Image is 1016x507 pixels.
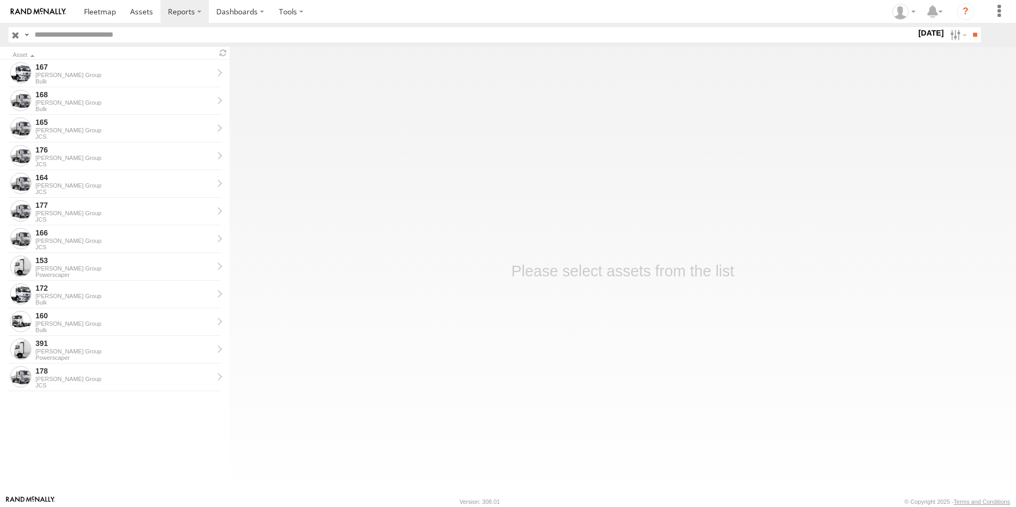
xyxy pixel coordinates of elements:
[36,299,213,306] div: Bulk
[36,283,213,293] div: 172 - View Asset History
[13,53,213,58] div: Click to Sort
[36,155,213,161] div: [PERSON_NAME] Group
[36,117,213,127] div: 165 - View Asset History
[22,27,31,43] label: Search Query
[36,127,213,133] div: [PERSON_NAME] Group
[11,8,66,15] img: rand-logo.svg
[904,498,1010,505] div: © Copyright 2025 -
[36,256,213,265] div: 153 - View Asset History
[36,78,213,84] div: Bulk
[954,498,1010,505] a: Terms and Conditions
[36,366,213,376] div: 178 - View Asset History
[217,48,230,58] span: Refresh
[36,339,213,348] div: 391 - View Asset History
[36,348,213,354] div: [PERSON_NAME] Group
[36,293,213,299] div: [PERSON_NAME] Group
[36,210,213,216] div: [PERSON_NAME] Group
[36,90,213,99] div: 168 - View Asset History
[36,106,213,112] div: Bulk
[946,27,969,43] label: Search Filter Options
[36,145,213,155] div: 176 - View Asset History
[36,238,213,244] div: [PERSON_NAME] Group
[36,216,213,223] div: JCS
[460,498,500,505] div: Version: 308.01
[36,376,213,382] div: [PERSON_NAME] Group
[888,4,919,20] div: Kellie Roberts
[36,62,213,72] div: 167 - View Asset History
[36,311,213,320] div: 160 - View Asset History
[36,173,213,182] div: 164 - View Asset History
[36,382,213,388] div: JCS
[36,72,213,78] div: [PERSON_NAME] Group
[36,320,213,327] div: [PERSON_NAME] Group
[36,327,213,333] div: Bulk
[36,133,213,140] div: JCS
[36,189,213,195] div: JCS
[36,354,213,361] div: Powerscaper
[36,182,213,189] div: [PERSON_NAME] Group
[36,228,213,238] div: 166 - View Asset History
[916,27,946,39] label: [DATE]
[36,161,213,167] div: JCS
[36,272,213,278] div: Powerscaper
[36,265,213,272] div: [PERSON_NAME] Group
[36,99,213,106] div: [PERSON_NAME] Group
[36,200,213,210] div: 177 - View Asset History
[36,244,213,250] div: JCS
[957,3,974,20] i: ?
[6,496,55,507] a: Visit our Website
